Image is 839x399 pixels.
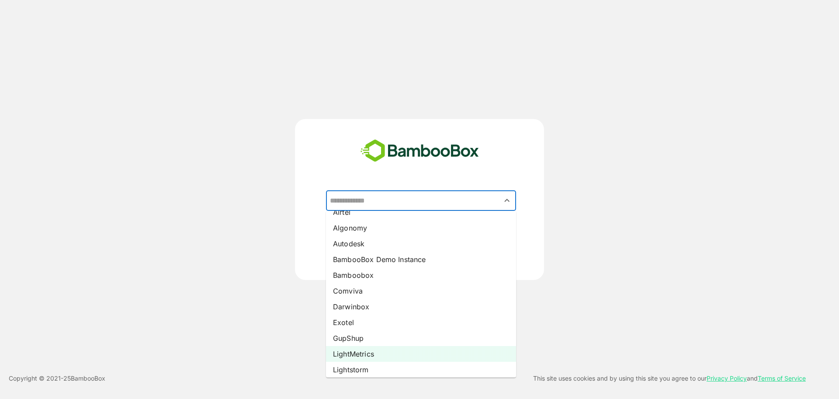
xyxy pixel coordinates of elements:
[326,220,516,236] li: Algonomy
[326,252,516,267] li: BambooBox Demo Instance
[326,362,516,378] li: Lightstorm
[326,267,516,283] li: Bamboobox
[326,204,516,220] li: Airtel
[326,283,516,299] li: Comviva
[758,374,806,382] a: Terms of Service
[533,373,806,384] p: This site uses cookies and by using this site you agree to our and
[707,374,747,382] a: Privacy Policy
[326,346,516,362] li: LightMetrics
[501,195,513,206] button: Close
[326,236,516,252] li: Autodesk
[356,136,484,165] img: bamboobox
[326,330,516,346] li: GupShup
[326,315,516,330] li: Exotel
[9,373,105,384] p: Copyright © 2021- 25 BambooBox
[326,299,516,315] li: Darwinbox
